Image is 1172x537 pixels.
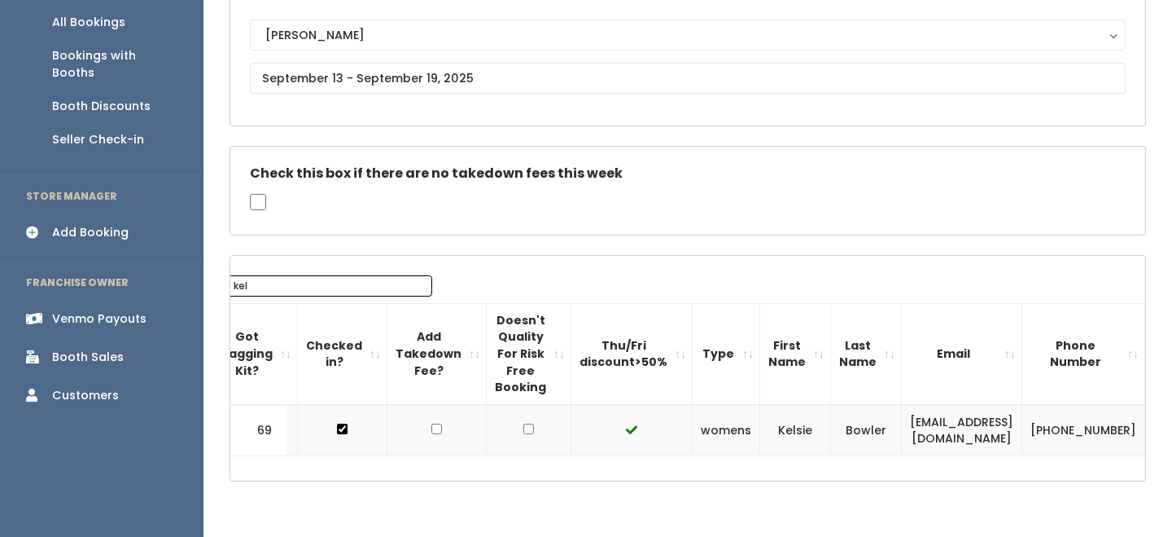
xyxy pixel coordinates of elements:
[52,98,151,115] div: Booth Discounts
[52,14,125,31] div: All Bookings
[250,63,1126,94] input: September 13 - September 19, 2025
[298,303,387,404] th: Checked in?: activate to sort column ascending
[250,20,1126,51] button: [PERSON_NAME]
[52,387,119,404] div: Customers
[52,349,124,366] div: Booth Sales
[760,303,831,404] th: First Name: activate to sort column ascending
[250,166,1126,181] h5: Check this box if there are no takedown fees this week
[693,405,760,456] td: womens
[487,303,571,404] th: Doesn't Quality For Risk Free Booking : activate to sort column ascending
[1022,303,1145,404] th: Phone Number: activate to sort column ascending
[760,405,831,456] td: Kelsie
[902,405,1022,456] td: [EMAIL_ADDRESS][DOMAIN_NAME]
[212,303,298,404] th: Got Tagging Kit?: activate to sort column ascending
[52,47,177,81] div: Bookings with Booths
[52,131,144,148] div: Seller Check-in
[165,275,432,297] label: Search:
[387,303,487,404] th: Add Takedown Fee?: activate to sort column ascending
[902,303,1022,404] th: Email: activate to sort column ascending
[230,405,287,456] td: 69
[571,303,693,404] th: Thu/Fri discount&gt;50%: activate to sort column ascending
[693,303,760,404] th: Type: activate to sort column ascending
[831,405,902,456] td: Bowler
[1022,405,1145,456] td: [PHONE_NUMBER]
[52,224,129,241] div: Add Booking
[52,310,146,328] div: Venmo Payouts
[225,275,432,297] input: Search:
[831,303,902,404] th: Last Name: activate to sort column ascending
[265,26,1110,44] div: [PERSON_NAME]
